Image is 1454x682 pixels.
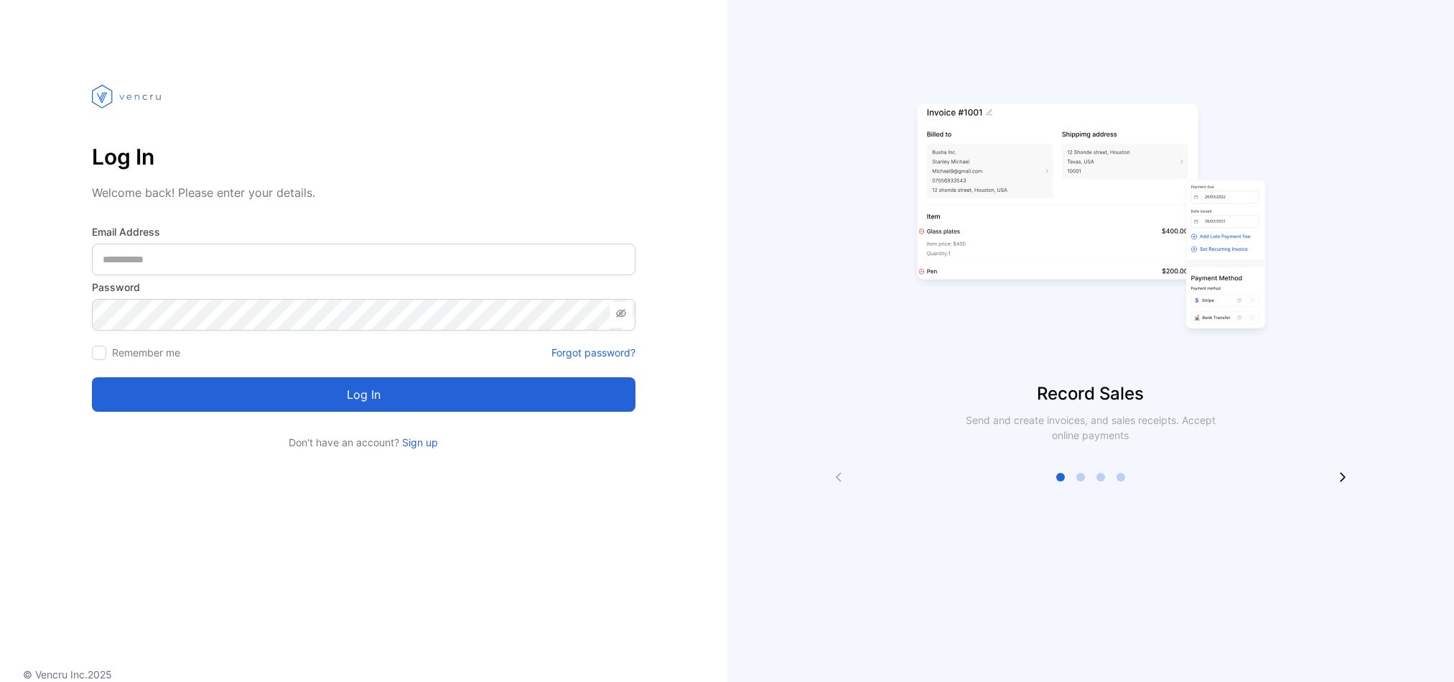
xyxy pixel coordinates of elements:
label: Password [92,280,635,295]
img: vencru logo [92,57,164,135]
a: Sign up [399,436,438,448]
p: Log In [92,139,635,174]
label: Remember me [112,346,180,359]
label: Email Address [92,224,635,239]
img: slider image [911,57,1270,381]
p: Welcome back! Please enter your details. [92,184,635,201]
p: Send and create invoices, and sales receipts. Accept online payments [953,413,1229,443]
button: Log in [92,377,635,412]
p: Don't have an account? [92,435,635,450]
a: Forgot password? [551,345,635,360]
